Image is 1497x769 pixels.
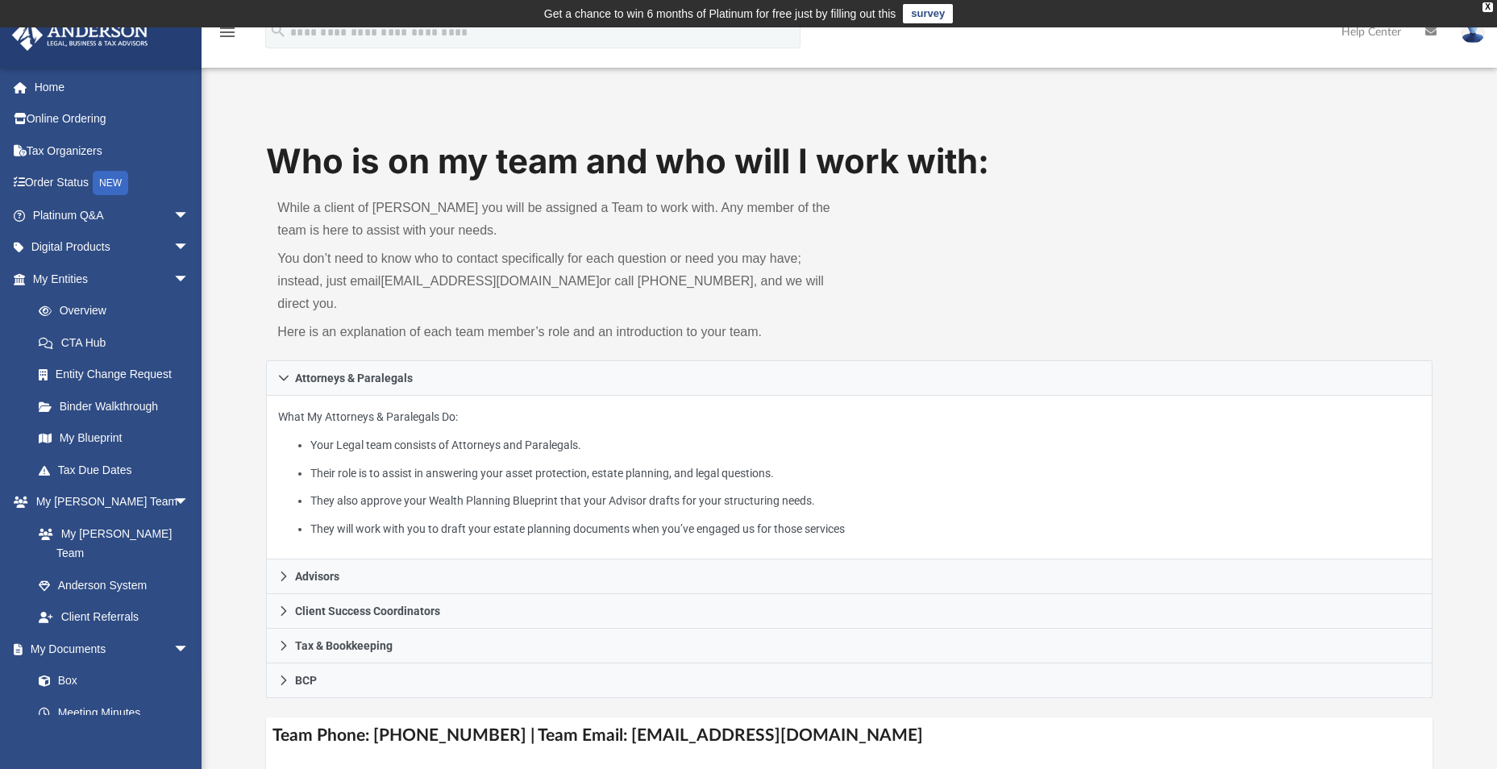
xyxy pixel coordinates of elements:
[277,247,838,315] p: You don’t need to know who to contact specifically for each question or need you may have; instea...
[11,633,206,665] a: My Documentsarrow_drop_down
[544,4,896,23] div: Get a chance to win 6 months of Platinum for free just by filling out this
[173,263,206,296] span: arrow_drop_down
[23,295,214,327] a: Overview
[1482,2,1493,12] div: close
[23,665,198,697] a: Box
[269,22,287,39] i: search
[23,518,198,569] a: My [PERSON_NAME] Team
[11,231,214,264] a: Digital Productsarrow_drop_down
[266,138,1432,185] h1: Who is on my team and who will I work with:
[266,629,1432,663] a: Tax & Bookkeeping
[310,491,1420,511] li: They also approve your Wealth Planning Blueprint that your Advisor drafts for your structuring ne...
[277,321,838,343] p: Here is an explanation of each team member’s role and an introduction to your team.
[11,135,214,167] a: Tax Organizers
[295,605,440,617] span: Client Success Coordinators
[173,231,206,264] span: arrow_drop_down
[218,23,237,42] i: menu
[23,696,206,729] a: Meeting Minutes
[310,435,1420,455] li: Your Legal team consists of Attorneys and Paralegals.
[266,396,1432,559] div: Attorneys & Paralegals
[277,197,838,242] p: While a client of [PERSON_NAME] you will be assigned a Team to work with. Any member of the team ...
[278,407,1420,538] p: What My Attorneys & Paralegals Do:
[266,360,1432,396] a: Attorneys & Paralegals
[380,274,599,288] a: [EMAIL_ADDRESS][DOMAIN_NAME]
[266,717,1432,754] h4: Team Phone: [PHONE_NUMBER] | Team Email: [EMAIL_ADDRESS][DOMAIN_NAME]
[218,31,237,42] a: menu
[11,103,214,135] a: Online Ordering
[7,19,153,51] img: Anderson Advisors Platinum Portal
[23,359,214,391] a: Entity Change Request
[11,167,214,200] a: Order StatusNEW
[11,199,214,231] a: Platinum Q&Aarrow_drop_down
[23,326,214,359] a: CTA Hub
[23,569,206,601] a: Anderson System
[295,675,317,686] span: BCP
[266,663,1432,698] a: BCP
[295,640,393,651] span: Tax & Bookkeeping
[295,372,413,384] span: Attorneys & Paralegals
[1461,20,1485,44] img: User Pic
[310,463,1420,484] li: Their role is to assist in answering your asset protection, estate planning, and legal questions.
[23,390,214,422] a: Binder Walkthrough
[11,71,214,103] a: Home
[266,594,1432,629] a: Client Success Coordinators
[23,601,206,634] a: Client Referrals
[11,486,206,518] a: My [PERSON_NAME] Teamarrow_drop_down
[93,171,128,195] div: NEW
[11,263,214,295] a: My Entitiesarrow_drop_down
[23,454,214,486] a: Tax Due Dates
[173,486,206,519] span: arrow_drop_down
[295,571,339,582] span: Advisors
[23,422,206,455] a: My Blueprint
[173,199,206,232] span: arrow_drop_down
[173,633,206,666] span: arrow_drop_down
[903,4,953,23] a: survey
[310,519,1420,539] li: They will work with you to draft your estate planning documents when you’ve engaged us for those ...
[266,559,1432,594] a: Advisors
